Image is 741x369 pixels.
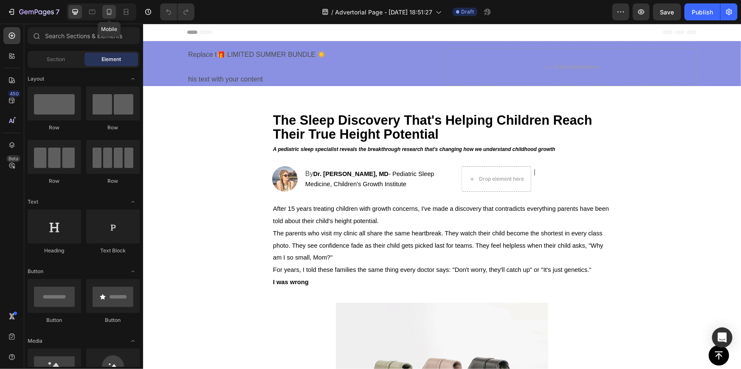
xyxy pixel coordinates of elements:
button: Publish [685,3,720,20]
div: Undo/Redo [160,3,194,20]
p: By [162,145,311,165]
button: 7 [3,3,63,20]
span: Button [28,268,43,275]
strong: Dr. [PERSON_NAME], MD [170,147,246,154]
span: Draft [461,8,474,16]
span: / [331,8,333,17]
span: Toggle open [126,265,140,278]
div: Button [28,316,81,324]
span: Toggle open [126,195,140,209]
div: Button [86,316,140,324]
span: - Pediatric Sleep Medicine, Children's Growth Institute [162,147,291,164]
span: Layout [28,75,44,83]
div: Text Block [86,247,140,254]
span: Section [47,56,65,63]
span: The parents who visit my clinic all share the same heartbreak. They watch their child become the ... [130,206,460,238]
span: Element [101,56,121,63]
span: Media [28,337,42,345]
input: Search Sections & Elements [28,27,140,44]
iframe: Design area [143,24,741,369]
div: Heading [28,247,81,254]
div: Row [86,177,140,185]
div: 450 [8,90,20,97]
div: Drop element here [336,152,381,159]
span: Text [28,198,38,206]
p: | [391,143,392,154]
button: Save [653,3,681,20]
div: Open Intercom Messenger [712,327,733,348]
div: Row [86,124,140,131]
img: gempages_582170627067085464-47ec77ac-ef96-48d3-8498-065192bfa135.png [129,143,155,168]
span: Toggle open [126,334,140,348]
strong: The Sleep Discovery That's Helping Children Reach Their True Height Potential [130,89,449,117]
span: After 15 years treating children with growth concerns, I've made a discovery that contradicts eve... [130,182,466,201]
div: Publish [692,8,713,17]
i: A pediatric sleep specialist reveals the breakthrough research that's changing how we understand ... [130,123,412,129]
div: Row [28,124,81,131]
div: Drop element here [411,40,456,47]
p: 7 [56,7,59,17]
strong: I was wrong [130,255,166,262]
span: Advertorial Page - [DATE] 18:51:27 [335,8,432,17]
span: For years, I told these families the same thing every doctor says: "Don't worry, they'll catch up... [130,243,448,249]
div: Beta [6,155,20,162]
span: Toggle open [126,72,140,86]
span: Save [660,8,674,16]
div: Row [28,177,81,185]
